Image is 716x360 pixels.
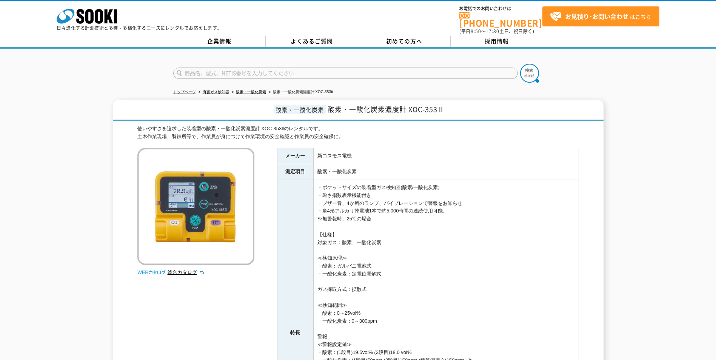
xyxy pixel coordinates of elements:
th: 測定項目 [277,164,313,180]
a: 初めての方へ [358,36,451,47]
th: メーカー [277,148,313,164]
span: (平日 ～ 土日、祝日除く) [459,28,534,35]
a: 総合カタログ [168,269,205,275]
a: よくあるご質問 [266,36,358,47]
img: 酸素・一酸化炭素濃度計 XOC-353Ⅱ [137,148,254,265]
a: トップページ [173,90,196,94]
span: はこちら [550,11,651,22]
span: 初めての方へ [386,37,422,45]
input: 商品名、型式、NETIS番号を入力してください [173,68,518,79]
strong: お見積り･お問い合わせ [565,12,628,21]
a: 企業情報 [173,36,266,47]
td: 新コスモス電機 [313,148,579,164]
p: 日々進化する計測技術と多種・多様化するニーズにレンタルでお応えします。 [57,26,222,30]
img: webカタログ [137,269,166,276]
span: 8:50 [471,28,481,35]
a: 有害ガス検知器 [203,90,229,94]
a: お見積り･お問い合わせはこちら [542,6,659,26]
td: 酸素・一酸化炭素 [313,164,579,180]
div: 使いやすさを追求した装着型の酸素・一酸化炭素濃度計 XOC-353Ⅱのレンタルです。 土木作業現場、製鉄所等で、作業員が身につけて作業環境の安全確認と作業員の安全確保に。 [137,125,579,141]
a: [PHONE_NUMBER] [459,12,542,27]
span: 酸素・一酸化炭素濃度計 XOC-353Ⅱ [328,104,445,114]
li: 酸素・一酸化炭素濃度計 XOC-353Ⅱ [267,88,333,96]
span: お電話でのお問い合わせは [459,6,542,11]
span: 17:30 [486,28,499,35]
a: 採用情報 [451,36,543,47]
span: 酸素・一酸化炭素 [274,105,326,114]
img: btn_search.png [520,64,539,83]
a: 酸素・一酸化炭素 [236,90,266,94]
